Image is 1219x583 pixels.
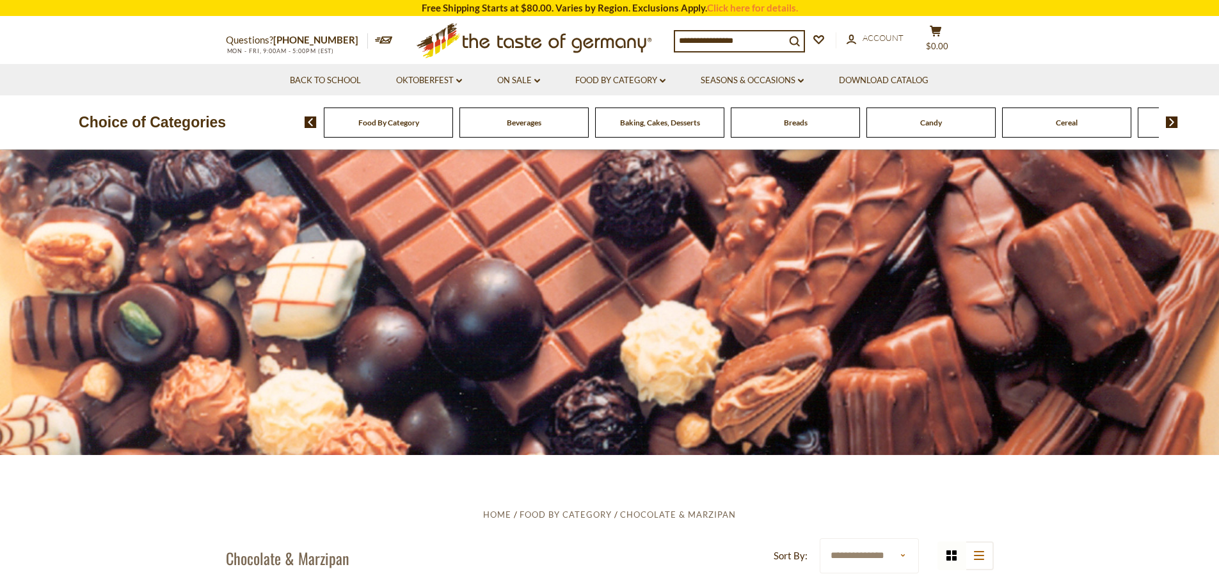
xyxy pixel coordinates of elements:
a: On Sale [497,74,540,88]
a: Seasons & Occasions [701,74,804,88]
a: Home [483,509,511,520]
span: MON - FRI, 9:00AM - 5:00PM (EST) [226,47,335,54]
a: Chocolate & Marzipan [620,509,736,520]
img: next arrow [1166,116,1178,128]
p: Questions? [226,32,368,49]
label: Sort By: [774,548,808,564]
a: Food By Category [575,74,665,88]
a: Oktoberfest [396,74,462,88]
span: Account [863,33,904,43]
span: $0.00 [926,41,948,51]
a: Breads [784,118,808,127]
a: Food By Category [520,509,612,520]
a: Click here for details. [707,2,798,13]
h1: Chocolate & Marzipan [226,548,349,568]
a: Candy [920,118,942,127]
a: Food By Category [358,118,419,127]
button: $0.00 [917,25,955,57]
a: Back to School [290,74,361,88]
a: Account [847,31,904,45]
a: Cereal [1056,118,1078,127]
a: [PHONE_NUMBER] [273,34,358,45]
a: Baking, Cakes, Desserts [620,118,700,127]
img: previous arrow [305,116,317,128]
a: Beverages [507,118,541,127]
a: Download Catalog [839,74,928,88]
